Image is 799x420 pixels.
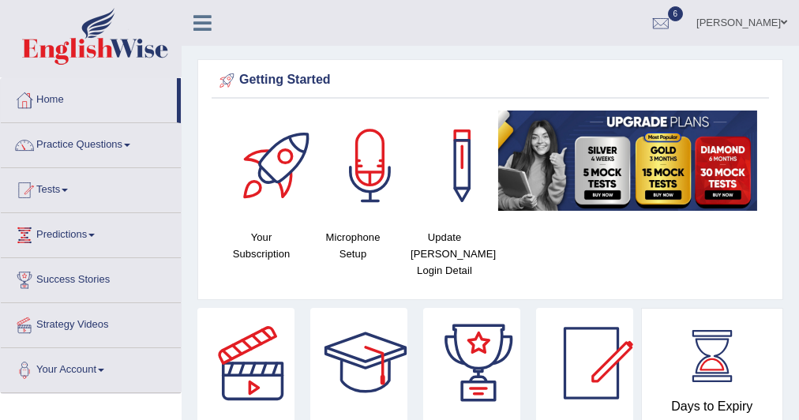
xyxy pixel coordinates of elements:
[216,69,765,92] div: Getting Started
[659,399,766,414] h4: Days to Expiry
[668,6,684,21] span: 6
[1,168,181,208] a: Tests
[1,348,181,388] a: Your Account
[223,229,299,262] h4: Your Subscription
[407,229,482,279] h4: Update [PERSON_NAME] Login Detail
[315,229,391,262] h4: Microphone Setup
[1,303,181,343] a: Strategy Videos
[1,258,181,298] a: Success Stories
[1,123,181,163] a: Practice Questions
[498,111,757,211] img: small5.jpg
[1,213,181,253] a: Predictions
[1,78,177,118] a: Home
